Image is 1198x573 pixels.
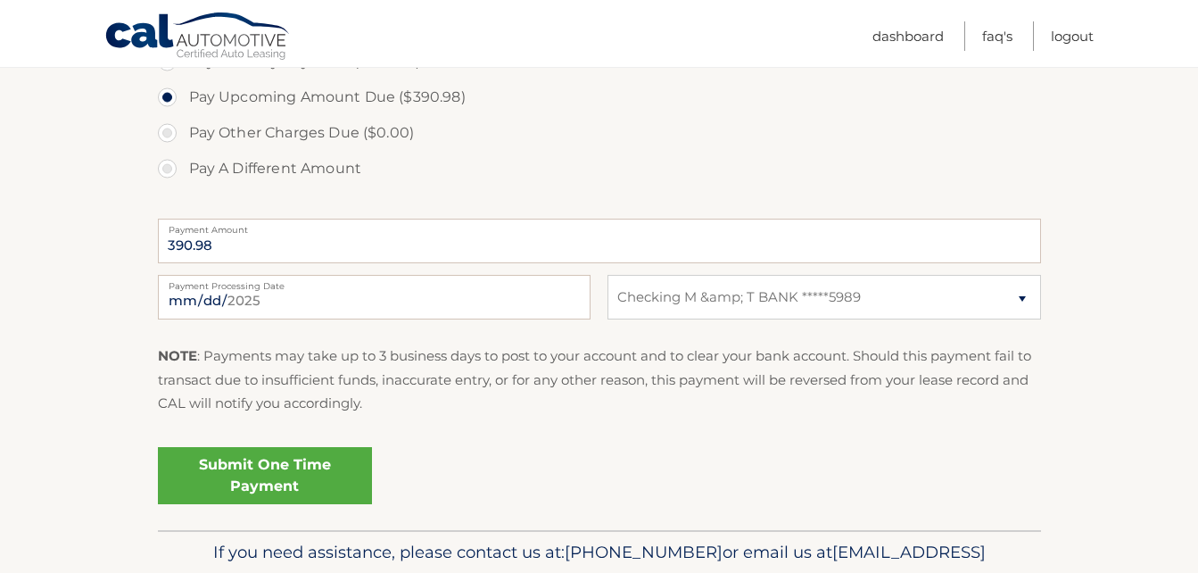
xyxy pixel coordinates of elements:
input: Payment Amount [158,219,1041,263]
p: : Payments may take up to 3 business days to post to your account and to clear your bank account.... [158,345,1041,415]
label: Payment Amount [158,219,1041,233]
label: Pay A Different Amount [158,151,1041,187]
a: Dashboard [872,21,944,51]
label: Payment Processing Date [158,275,591,289]
input: Payment Date [158,275,591,320]
a: Submit One Time Payment [158,447,372,504]
a: Cal Automotive [104,12,292,63]
a: FAQ's [982,21,1012,51]
strong: NOTE [158,347,197,364]
a: Logout [1051,21,1094,51]
span: [PHONE_NUMBER] [565,542,723,562]
label: Pay Upcoming Amount Due ($390.98) [158,79,1041,115]
label: Pay Other Charges Due ($0.00) [158,115,1041,151]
